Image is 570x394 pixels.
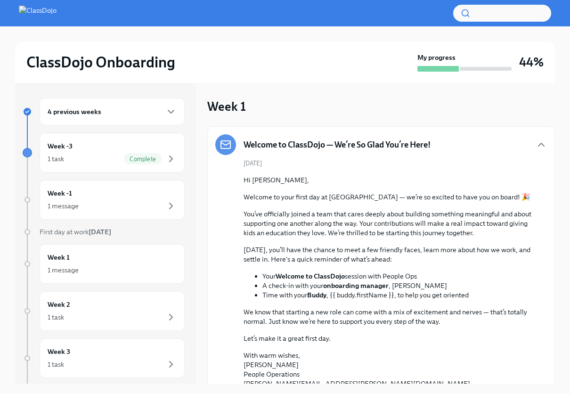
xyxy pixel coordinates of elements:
[244,139,431,150] h5: Welcome to ClassDojo — We’re So Glad You’re Here!
[417,53,456,62] strong: My progress
[48,299,70,310] h6: Week 2
[23,338,185,378] a: Week 31 task
[23,133,185,172] a: Week -31 taskComplete
[244,351,532,388] p: With warm wishes, [PERSON_NAME] People Operations [PERSON_NAME][EMAIL_ADDRESS][PERSON_NAME][DOMAI...
[262,271,532,281] li: Your session with People Ops
[48,346,70,357] h6: Week 3
[124,156,162,163] span: Complete
[244,175,532,185] p: Hi [PERSON_NAME],
[244,334,532,343] p: Let’s make it a great first day.
[48,188,72,198] h6: Week -1
[48,154,64,164] div: 1 task
[23,180,185,220] a: Week -11 message
[48,141,73,151] h6: Week -3
[26,53,175,72] h2: ClassDojo Onboarding
[244,192,532,202] p: Welcome to your first day at [GEOGRAPHIC_DATA] — we’re so excited to have you on board! 🎉
[40,228,111,236] span: First day at work
[40,98,185,125] div: 4 previous weeks
[23,291,185,331] a: Week 21 task
[244,209,532,238] p: You’ve officially joined a team that cares deeply about building something meaningful and about s...
[307,291,326,299] strong: Buddy
[48,360,64,369] div: 1 task
[262,281,532,290] li: A check-in with your , [PERSON_NAME]
[276,272,345,280] strong: Welcome to ClassDojo
[48,265,79,275] div: 1 message
[48,252,70,263] h6: Week 1
[23,244,185,284] a: Week 11 message
[48,107,101,117] h6: 4 previous weeks
[244,307,532,326] p: We know that starting a new role can come with a mix of excitement and nerves — that’s totally no...
[23,227,185,237] a: First day at work[DATE]
[323,281,389,290] strong: onboarding manager
[19,6,57,21] img: ClassDojo
[89,228,111,236] strong: [DATE]
[519,54,544,71] h3: 44%
[244,245,532,264] p: [DATE], you’ll have the chance to meet a few friendly faces, learn more about how we work, and se...
[207,98,246,115] h3: Week 1
[262,290,532,300] li: Time with your , {{ buddy.firstName }}, to help you get oriented
[48,312,64,322] div: 1 task
[244,159,262,168] span: [DATE]
[48,201,79,211] div: 1 message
